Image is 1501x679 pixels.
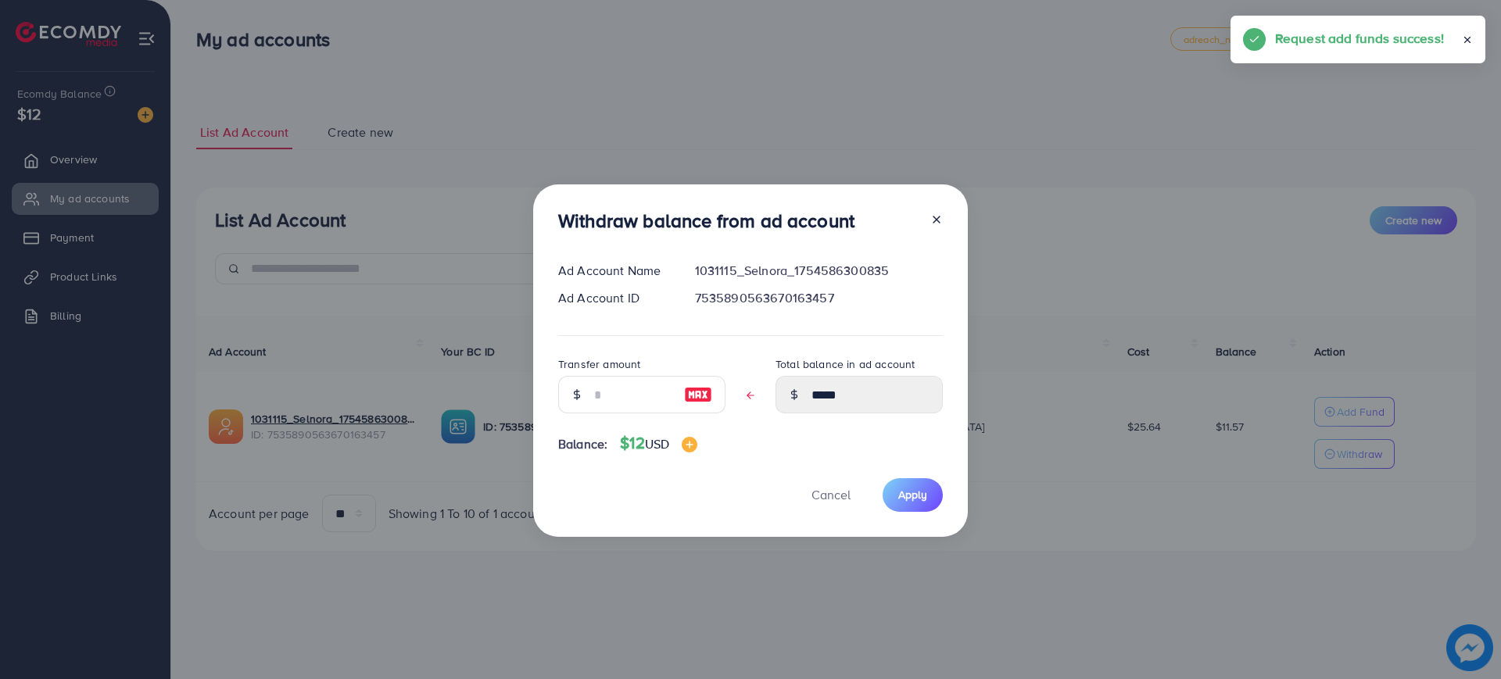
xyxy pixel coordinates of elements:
[883,478,943,512] button: Apply
[682,437,697,452] img: image
[558,209,854,232] h3: Withdraw balance from ad account
[546,289,682,307] div: Ad Account ID
[682,289,955,307] div: 7535890563670163457
[776,356,915,372] label: Total balance in ad account
[546,262,682,280] div: Ad Account Name
[684,385,712,404] img: image
[811,486,851,503] span: Cancel
[898,487,927,502] span: Apply
[792,478,870,512] button: Cancel
[620,434,697,453] h4: $12
[558,356,640,372] label: Transfer amount
[682,262,955,280] div: 1031115_Selnora_1754586300835
[645,435,669,452] span: USD
[558,435,607,453] span: Balance:
[1275,28,1444,48] h5: Request add funds success!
